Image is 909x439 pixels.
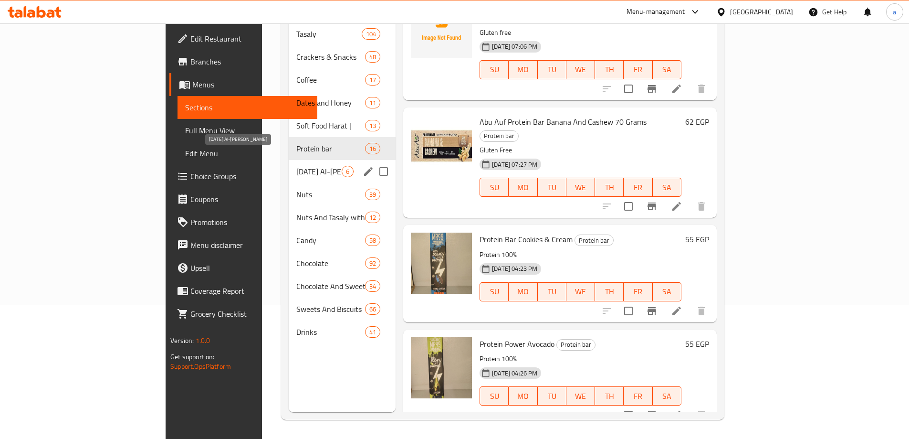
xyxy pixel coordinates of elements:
[627,181,648,194] span: FR
[296,74,365,86] div: Coffee
[685,337,709,351] h6: 55 EGP
[618,79,638,99] span: Select to update
[296,326,365,338] span: Drinks
[488,160,541,169] span: [DATE] 07:27 PM
[296,235,365,246] div: Candy
[169,234,317,257] a: Menu disclaimer
[595,386,624,406] button: TH
[538,178,566,197] button: TU
[296,97,365,108] span: Dates and Honey
[170,334,194,347] span: Version:
[542,181,563,194] span: TU
[657,285,678,299] span: SA
[557,339,595,350] span: Protein bar
[178,119,317,142] a: Full Menu View
[657,63,678,76] span: SA
[289,183,396,206] div: Nuts39
[484,63,505,76] span: SU
[556,339,596,351] div: Protein bar
[366,305,380,314] span: 66
[538,386,566,406] button: TU
[690,77,713,100] button: delete
[599,389,620,403] span: TH
[509,60,537,79] button: MO
[618,196,638,216] span: Select to update
[289,160,396,183] div: [DATE] Al-[PERSON_NAME]6edit
[627,285,648,299] span: FR
[570,63,591,76] span: WE
[190,193,310,205] span: Coupons
[595,282,624,301] button: TH
[570,285,591,299] span: WE
[690,300,713,322] button: delete
[671,201,682,212] a: Edit menu item
[484,181,505,194] span: SU
[196,334,210,347] span: 1.0.0
[296,51,365,63] span: Crackers & Snacks
[480,337,554,351] span: Protein Power Avocado
[190,262,310,274] span: Upsell
[365,303,380,315] div: items
[169,211,317,234] a: Promotions
[624,282,652,301] button: FR
[480,130,519,142] div: Protein bar
[296,212,365,223] span: Nuts And Tasaly without salt
[599,285,620,299] span: TH
[624,178,652,197] button: FR
[480,282,509,301] button: SU
[484,389,505,403] span: SU
[480,60,509,79] button: SU
[488,42,541,51] span: [DATE] 07:06 PM
[411,115,472,176] img: Abu Auf Protein Bar Banana And Cashew 70 Grams
[690,195,713,218] button: delete
[296,303,365,315] span: Sweets And Biscuits
[542,63,563,76] span: TU
[365,143,380,154] div: items
[190,308,310,320] span: Grocery Checklist
[289,321,396,343] div: Drinks41
[509,282,537,301] button: MO
[190,216,310,228] span: Promotions
[289,19,396,347] nav: Menu sections
[365,97,380,108] div: items
[365,189,380,200] div: items
[566,282,595,301] button: WE
[480,232,573,246] span: Protein Bar Cookies & Cream
[685,115,709,128] h6: 62 EGP
[169,302,317,325] a: Grocery Checklist
[512,63,533,76] span: MO
[595,60,624,79] button: TH
[289,91,396,114] div: Dates and Honey11
[169,188,317,211] a: Coupons
[653,282,681,301] button: SA
[627,6,685,18] div: Menu-management
[362,30,380,39] span: 104
[566,60,595,79] button: WE
[170,360,231,373] a: Support.OpsPlatform
[484,285,505,299] span: SU
[178,142,317,165] a: Edit Menu
[512,285,533,299] span: MO
[289,45,396,68] div: Crackers & Snacks48
[640,195,663,218] button: Branch-specific-item
[480,27,681,39] p: Gluten free
[509,386,537,406] button: MO
[296,257,365,269] span: Chocolate
[366,53,380,62] span: 48
[190,56,310,67] span: Branches
[289,275,396,298] div: Chocolate And Sweets34
[627,63,648,76] span: FR
[190,285,310,297] span: Coverage Report
[366,282,380,291] span: 34
[366,75,380,85] span: 17
[365,120,380,131] div: items
[653,178,681,197] button: SA
[289,22,396,45] div: Tasaly104
[185,125,310,136] span: Full Menu View
[599,181,620,194] span: TH
[542,389,563,403] span: TU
